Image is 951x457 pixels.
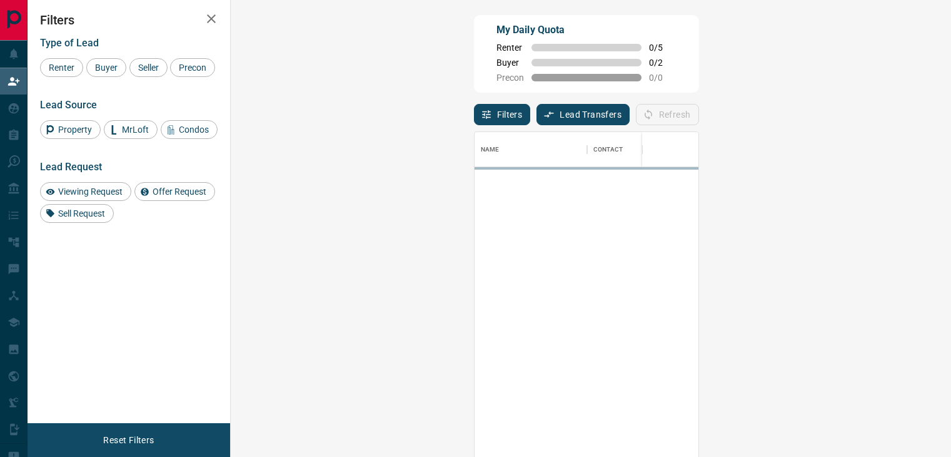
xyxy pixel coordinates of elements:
span: Property [54,125,96,135]
span: Precon [496,73,524,83]
div: Condos [161,120,218,139]
span: MrLoft [118,125,153,135]
button: Filters [474,104,531,125]
span: Sell Request [54,208,109,218]
span: Seller [134,63,163,73]
div: Precon [170,58,215,77]
span: Renter [496,43,524,53]
div: Contact [593,132,623,167]
span: Offer Request [148,187,211,197]
span: 0 / 2 [649,58,677,68]
span: Lead Source [40,99,97,111]
span: Buyer [91,63,122,73]
span: Buyer [496,58,524,68]
div: Buyer [86,58,126,77]
button: Reset Filters [95,429,162,451]
div: Name [475,132,587,167]
div: Seller [129,58,168,77]
button: Lead Transfers [536,104,630,125]
span: Condos [174,125,213,135]
div: Property [40,120,101,139]
h2: Filters [40,13,218,28]
div: Renter [40,58,83,77]
span: Lead Request [40,161,102,173]
div: Viewing Request [40,182,131,201]
span: 0 / 0 [649,73,677,83]
div: Name [481,132,500,167]
span: 0 / 5 [649,43,677,53]
div: Sell Request [40,204,114,223]
span: Precon [174,63,211,73]
div: MrLoft [104,120,158,139]
span: Type of Lead [40,37,99,49]
div: Offer Request [134,182,215,201]
p: My Daily Quota [496,23,677,38]
div: Contact [587,132,687,167]
span: Viewing Request [54,187,127,197]
span: Renter [44,63,79,73]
